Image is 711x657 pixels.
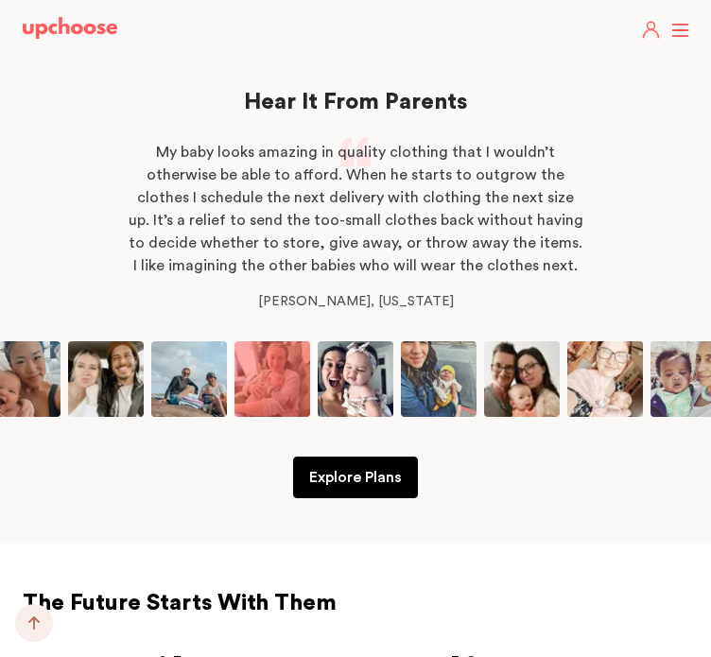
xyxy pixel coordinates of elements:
[128,292,583,311] div: [PERSON_NAME], [US_STATE]
[23,592,337,614] span: The Future Starts With Them
[23,17,117,43] a: UpChoose
[128,141,583,277] p: My baby looks amazing in quality clothing that I wouldn’t otherwise be able to afford. When he st...
[23,17,117,39] img: UpChoose
[309,466,402,489] p: Explore Plans
[293,457,418,498] a: Explore Plans
[51,88,660,118] h2: Hear It From Parents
